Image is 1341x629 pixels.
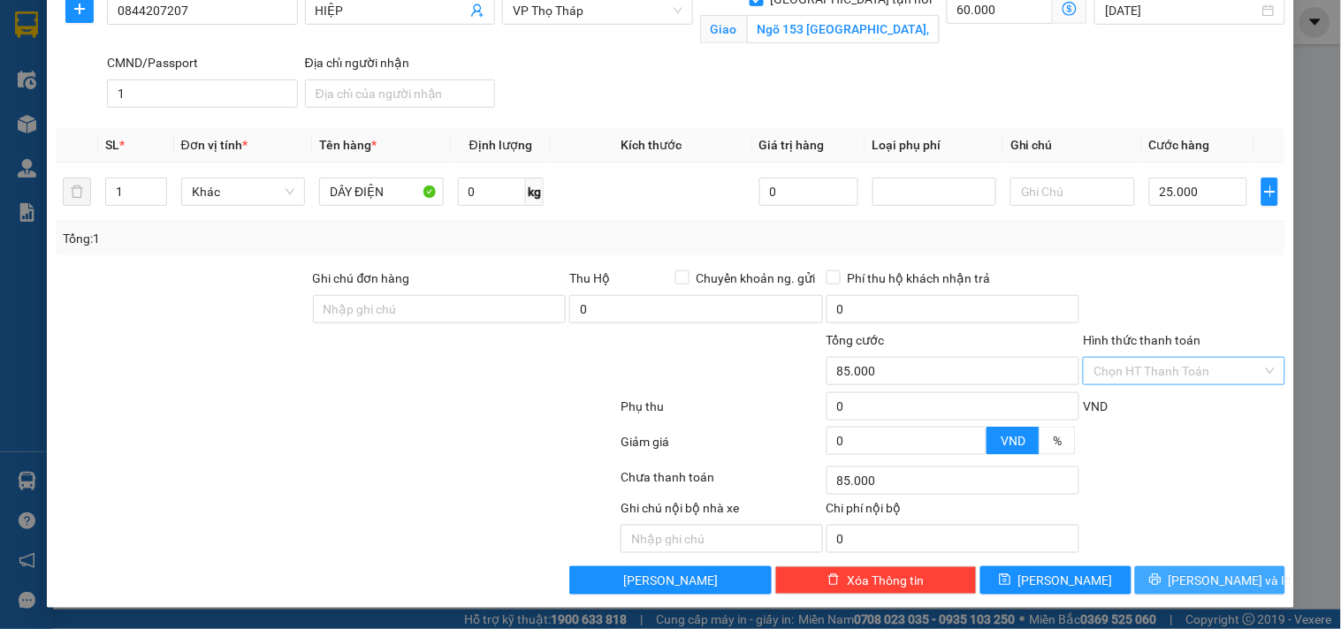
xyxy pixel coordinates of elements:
span: % [1053,434,1062,448]
button: [PERSON_NAME] [569,566,771,595]
span: dollar-circle [1063,2,1077,16]
div: Tổng: 1 [63,229,519,248]
span: Phí thu hộ khách nhận trả [841,269,998,288]
th: Loại phụ phí [865,128,1003,163]
span: [PERSON_NAME] [1018,571,1113,590]
span: delete [827,573,840,587]
span: Tổng cước [827,333,885,347]
span: user-add [470,4,484,18]
span: Kích thước [621,138,682,152]
span: Đơn vị tính [181,138,248,152]
span: printer [1149,573,1162,587]
button: printer[PERSON_NAME] và In [1135,566,1285,595]
div: Phụ thu [619,397,824,428]
span: Giá trị hàng [759,138,825,152]
button: deleteXóa Thông tin [775,566,977,595]
button: save[PERSON_NAME] [980,566,1131,595]
span: [PERSON_NAME] [623,571,718,590]
input: 0 [759,178,858,206]
span: Tên hàng [319,138,377,152]
div: Địa chỉ người nhận [305,53,495,72]
span: [PERSON_NAME] và In [1169,571,1292,590]
button: plus [1261,178,1277,206]
input: Ghi chú đơn hàng [313,295,567,323]
span: SL [105,138,119,152]
th: Ghi chú [1003,128,1141,163]
span: plus [66,2,93,16]
span: Giao [700,15,747,43]
label: Hình thức thanh toán [1083,333,1200,347]
input: Giao tận nơi [747,15,940,43]
input: Ngày giao [1105,1,1258,20]
span: kg [526,178,544,206]
input: Địa chỉ của người nhận [305,80,495,108]
span: Xóa Thông tin [847,571,924,590]
div: CMND/Passport [107,53,297,72]
span: VND [1083,399,1108,413]
button: delete [63,178,91,206]
span: Cước hàng [1149,138,1210,152]
span: Thu Hộ [569,271,610,285]
span: plus [1262,185,1276,199]
span: Định lượng [469,138,532,152]
label: Ghi chú đơn hàng [313,271,410,285]
span: Chuyển khoản ng. gửi [690,269,823,288]
span: save [999,573,1011,587]
input: Nhập ghi chú [621,525,822,553]
input: Ghi Chú [1010,178,1134,206]
span: Khác [192,178,294,205]
input: VD: Bàn, Ghế [319,178,443,206]
div: Chưa thanh toán [619,467,824,498]
div: Giảm giá [619,432,824,463]
div: Chi phí nội bộ [827,498,1080,525]
div: Ghi chú nội bộ nhà xe [621,498,822,525]
span: VND [1001,434,1025,448]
